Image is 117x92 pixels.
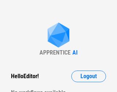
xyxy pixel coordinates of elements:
[71,71,106,82] button: Logout
[11,71,39,82] div: Hello Editor !
[44,23,73,49] img: Apprentice AI
[80,73,97,79] span: Logout
[72,49,78,56] div: AI
[39,49,71,56] div: APPRENTICE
